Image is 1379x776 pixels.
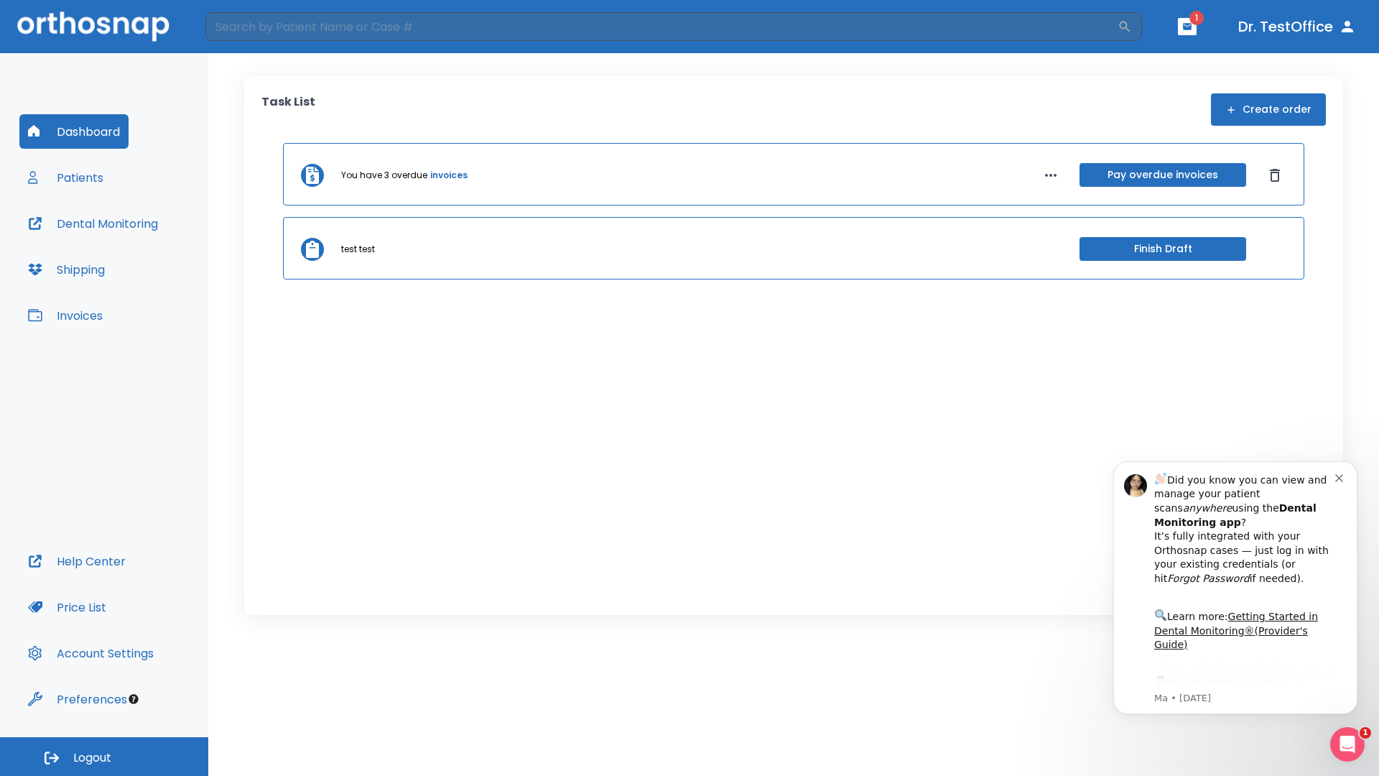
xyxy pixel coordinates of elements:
[205,12,1118,41] input: Search by Patient Name or Case #
[341,169,427,182] p: You have 3 overdue
[19,636,162,670] button: Account Settings
[19,544,134,578] button: Help Center
[1232,14,1362,40] button: Dr. TestOffice
[19,682,136,716] button: Preferences
[430,169,468,182] a: invoices
[1211,93,1326,126] button: Create order
[73,750,111,766] span: Logout
[341,243,375,256] p: test test
[1189,11,1204,25] span: 1
[19,252,113,287] button: Shipping
[1079,163,1246,187] button: Pay overdue invoices
[17,11,170,41] img: Orthosnap
[19,298,111,333] button: Invoices
[261,93,315,126] p: Task List
[127,693,140,706] div: Tooltip anchor
[19,206,167,241] button: Dental Monitoring
[19,114,129,149] button: Dashboard
[19,590,115,624] button: Price List
[1079,237,1246,261] button: Finish Draft
[1360,727,1371,739] span: 1
[1092,443,1379,769] iframe: Intercom notifications message
[1330,727,1365,762] iframe: Intercom live chat
[1263,164,1286,187] button: Dismiss
[19,160,112,195] button: Patients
